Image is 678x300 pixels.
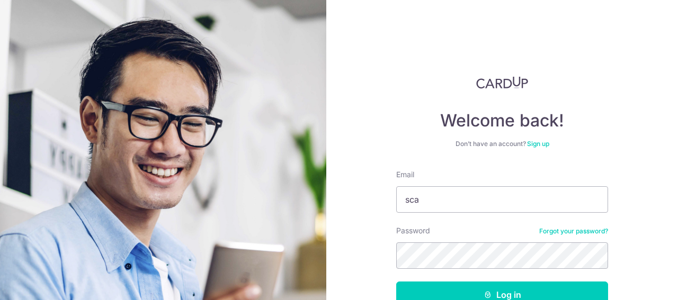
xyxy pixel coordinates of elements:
[396,186,608,213] input: Enter your Email
[396,140,608,148] div: Don’t have an account?
[396,110,608,131] h4: Welcome back!
[527,140,549,148] a: Sign up
[396,225,430,236] label: Password
[396,169,414,180] label: Email
[539,227,608,235] a: Forgot your password?
[476,76,528,89] img: CardUp Logo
